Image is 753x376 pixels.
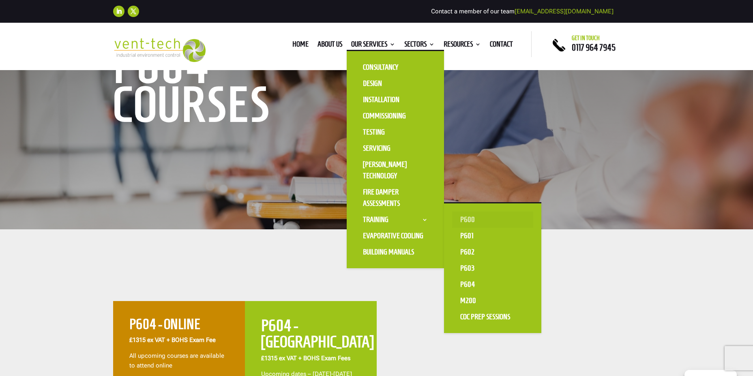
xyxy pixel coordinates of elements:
h2: P604 - [GEOGRAPHIC_DATA] [261,317,360,354]
h2: P604 - ONLINE [129,317,229,335]
strong: £1315 ex VAT + BOHS Exam Fee [129,336,216,344]
a: [PERSON_NAME] Technology [355,156,436,184]
a: Training [355,211,436,228]
h1: P604 Courses [113,46,360,128]
a: M200 [452,293,533,309]
a: P603 [452,260,533,276]
span: Get in touch [572,35,600,41]
img: 2023-09-27T08_35_16.549ZVENT-TECH---Clear-background [113,38,206,62]
a: P604 [452,276,533,293]
a: Home [292,41,309,50]
a: P600 [452,211,533,228]
a: Follow on X [128,6,139,17]
a: Installation [355,92,436,108]
a: Contact [490,41,513,50]
a: Commissioning [355,108,436,124]
a: Testing [355,124,436,140]
a: Building Manuals [355,244,436,260]
a: Sectors [404,41,435,50]
a: P601 [452,228,533,244]
span: £1315 ex VAT + BOHS Exam Fees [261,355,350,362]
a: CoC Prep Sessions [452,309,533,325]
span: All upcoming courses are available to attend online [129,352,224,369]
a: Evaporative Cooling [355,228,436,244]
a: Design [355,75,436,92]
a: Resources [444,41,481,50]
a: Fire Damper Assessments [355,184,436,211]
a: Consultancy [355,59,436,75]
a: Our Services [351,41,395,50]
a: [EMAIL_ADDRESS][DOMAIN_NAME] [515,8,614,15]
a: P602 [452,244,533,260]
a: About us [318,41,342,50]
a: Servicing [355,140,436,156]
a: Follow on LinkedIn [113,6,124,17]
a: 0117 964 7945 [572,43,616,52]
span: Contact a member of our team [431,8,614,15]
